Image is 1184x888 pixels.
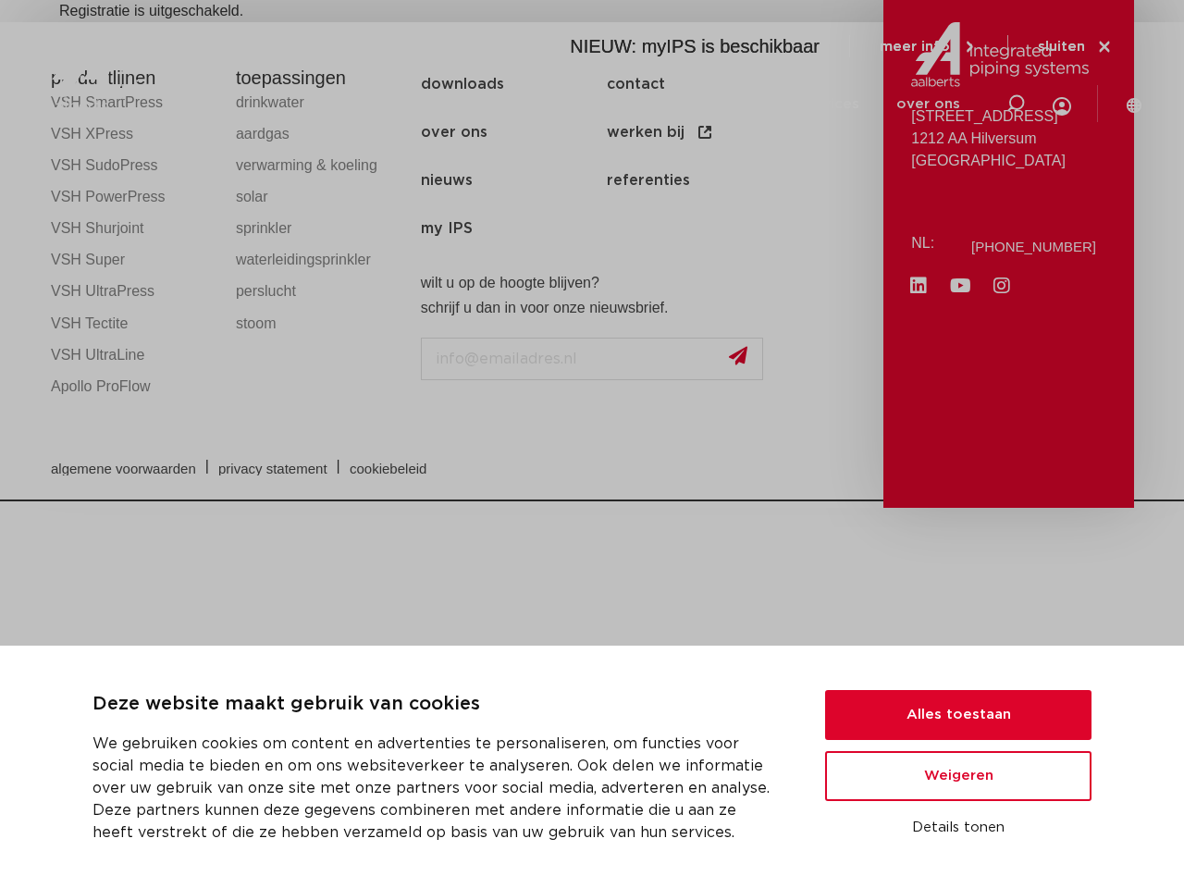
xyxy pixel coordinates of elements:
a: services [800,68,859,140]
iframe: reCAPTCHA [421,395,702,467]
a: algemene voorwaarden [37,462,210,475]
a: over ons [896,68,960,140]
button: Weigeren [825,751,1091,801]
p: Deze website maakt gebruik van cookies [92,690,781,718]
input: info@emailadres.nl [421,338,763,380]
span: cookiebeleid [350,462,426,475]
button: Alles toestaan [825,690,1091,740]
a: toepassingen [550,68,647,140]
a: perslucht [236,276,402,307]
a: verwarming & koeling [236,150,402,181]
p: We gebruiken cookies om content en advertenties te personaliseren, om functies voor social media ... [92,733,781,844]
a: sprinkler [236,213,402,244]
a: VSH Shurjoint [51,213,217,244]
a: VSH UltraLine [51,339,217,371]
nav: Menu [421,60,875,253]
span: privacy statement [218,462,327,475]
button: Details tonen [825,812,1091,844]
p: NL: [911,232,941,254]
img: send.svg [729,346,747,365]
strong: schrijf u dan in voor onze nieuwsbrief. [421,300,669,315]
a: sluiten [1038,39,1113,55]
a: VSH Super [51,244,217,276]
a: waterleidingsprinkler [236,244,402,276]
a: cookiebeleid [336,462,440,475]
a: Apollo ProFlow [51,371,217,402]
a: referenties [607,156,793,204]
a: [PHONE_NUMBER] [971,240,1096,253]
nav: Menu [342,68,960,140]
span: sluiten [1038,40,1085,54]
a: VSH PowerPress [51,181,217,213]
span: NIEUW: myIPS is beschikbaar [570,36,820,56]
a: VSH Tectite [51,308,217,339]
a: privacy statement [204,462,340,475]
strong: wilt u op de hoogte blijven? [421,275,599,290]
a: stoom [236,308,402,339]
a: producten [342,68,417,140]
a: downloads [684,68,763,140]
a: meer info [880,39,978,55]
a: my IPS [421,204,607,253]
a: nieuws [421,156,607,204]
span: meer info [880,40,950,54]
span: algemene voorwaarden [51,462,196,475]
a: VSH UltraPress [51,276,217,307]
a: VSH SudoPress [51,150,217,181]
a: markten [454,68,513,140]
a: solar [236,181,402,213]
